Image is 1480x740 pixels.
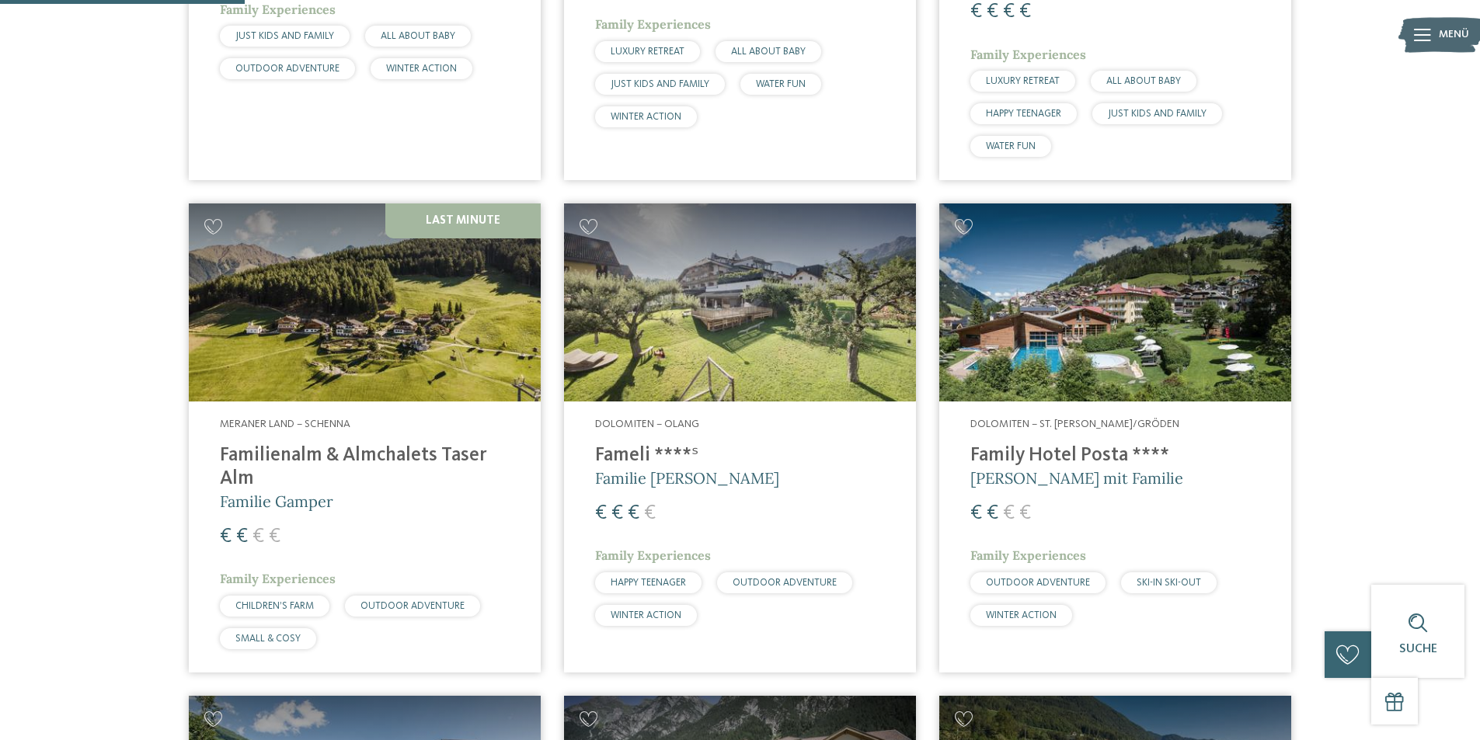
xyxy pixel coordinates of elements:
span: € [987,2,998,22]
span: Family Experiences [970,547,1086,563]
span: € [236,526,248,547]
span: [PERSON_NAME] mit Familie [970,468,1183,488]
span: € [1003,503,1015,523]
span: WATER FUN [986,141,1036,151]
span: WATER FUN [756,79,806,89]
span: ALL ABOUT BABY [731,47,806,57]
span: Family Experiences [220,2,336,17]
span: € [970,503,982,523]
span: € [644,503,656,523]
span: € [628,503,639,523]
h4: Family Hotel Posta **** [970,444,1260,467]
span: WINTER ACTION [386,64,457,74]
span: HAPPY TEENAGER [611,578,686,588]
a: Familienhotels gesucht? Hier findet ihr die besten! Last Minute Meraner Land – Schenna Familienal... [189,203,541,672]
span: Familie [PERSON_NAME] [595,468,779,488]
span: WINTER ACTION [611,610,681,620]
span: Dolomiten – Olang [595,419,699,429]
img: Familienhotels gesucht? Hier findet ihr die besten! [939,203,1291,401]
span: € [987,503,998,523]
img: Familienhotels gesucht? Hier findet ihr die besten! [564,203,916,401]
span: JUST KIDS AND FAMILY [611,79,709,89]
span: € [220,526,232,547]
span: Family Experiences [970,47,1086,62]
span: € [611,503,623,523]
span: OUTDOOR ADVENTURE [733,578,837,588]
a: Familienhotels gesucht? Hier findet ihr die besten! Dolomiten – St. [PERSON_NAME]/Gröden Family H... [939,203,1291,672]
a: Familienhotels gesucht? Hier findet ihr die besten! Dolomiten – Olang Fameli ****ˢ Familie [PERSO... [564,203,916,672]
span: € [1019,2,1031,22]
span: Familie Gamper [220,492,333,511]
span: OUTDOOR ADVENTURE [235,64,340,74]
span: Family Experiences [220,571,336,586]
img: Familienhotels gesucht? Hier findet ihr die besten! [189,203,541,401]
span: OUTDOOR ADVENTURE [986,578,1090,588]
span: € [595,503,607,523]
span: Suche [1399,643,1437,655]
span: Meraner Land – Schenna [220,419,350,429]
span: € [970,2,982,22]
span: Family Experiences [595,16,711,32]
span: LUXURY RETREAT [986,76,1060,86]
span: ALL ABOUT BABY [381,31,455,41]
span: LUXURY RETREAT [611,47,684,57]
span: HAPPY TEENAGER [986,109,1061,119]
span: JUST KIDS AND FAMILY [235,31,334,41]
span: € [269,526,280,547]
span: WINTER ACTION [611,112,681,122]
span: JUST KIDS AND FAMILY [1108,109,1207,119]
span: ALL ABOUT BABY [1106,76,1181,86]
h4: Familienalm & Almchalets Taser Alm [220,444,510,491]
span: SMALL & COSY [235,634,301,644]
span: Family Experiences [595,547,711,563]
span: OUTDOOR ADVENTURE [360,601,465,611]
span: WINTER ACTION [986,610,1057,620]
span: € [1003,2,1015,22]
span: Dolomiten – St. [PERSON_NAME]/Gröden [970,419,1179,429]
span: € [252,526,264,547]
span: CHILDREN’S FARM [235,601,314,611]
span: € [1019,503,1031,523]
span: SKI-IN SKI-OUT [1137,578,1201,588]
